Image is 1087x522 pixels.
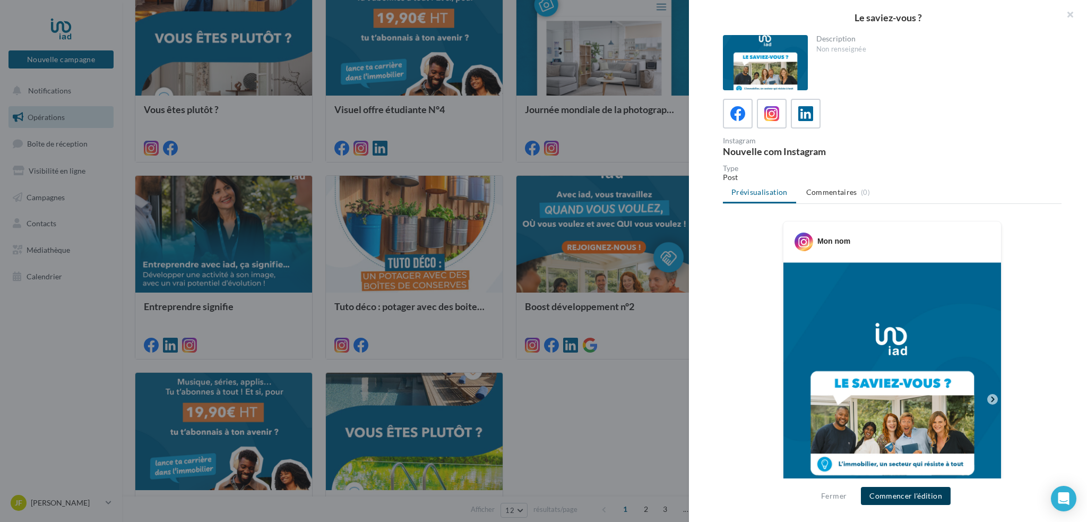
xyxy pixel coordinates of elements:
div: Nouvelle com Instagram [723,147,888,156]
span: (0) [861,188,870,196]
button: Commencer l'édition [861,487,951,505]
div: Open Intercom Messenger [1051,486,1076,511]
span: Commentaires [806,187,857,198]
div: Le saviez-vous ? [706,13,1070,22]
div: Post [723,172,1062,183]
div: Mon nom [817,236,850,246]
button: Fermer [817,490,851,502]
div: Instagram [723,137,888,144]
div: Type [723,165,1062,172]
div: Non renseignée [816,45,1054,54]
div: Description [816,35,1054,42]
